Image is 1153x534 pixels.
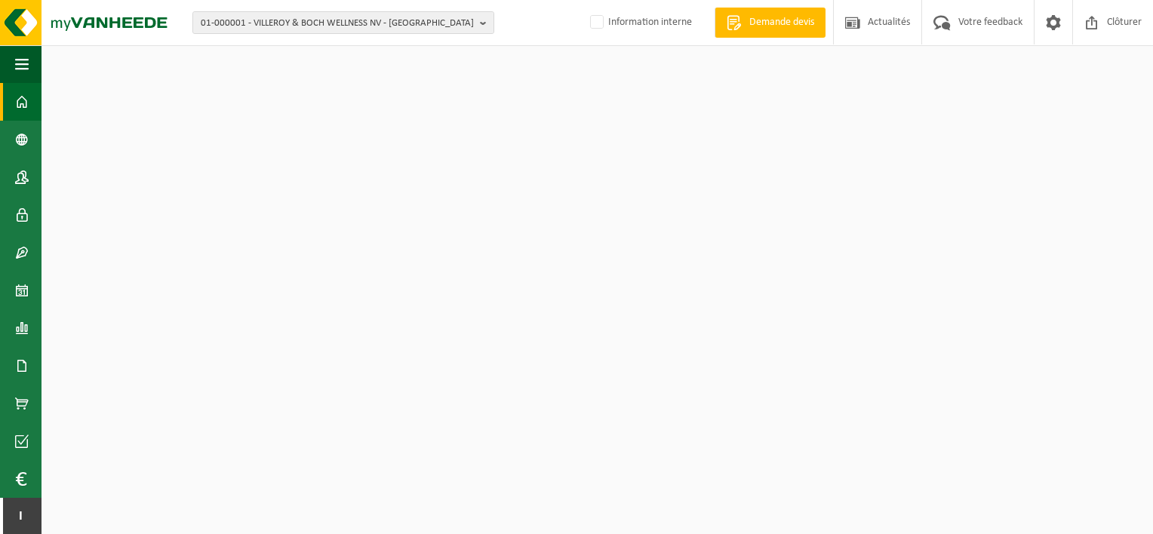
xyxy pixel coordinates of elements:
[192,11,494,34] button: 01-000001 - VILLEROY & BOCH WELLNESS NV - [GEOGRAPHIC_DATA]
[201,12,474,35] span: 01-000001 - VILLEROY & BOCH WELLNESS NV - [GEOGRAPHIC_DATA]
[587,11,692,34] label: Information interne
[715,8,826,38] a: Demande devis
[746,15,818,30] span: Demande devis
